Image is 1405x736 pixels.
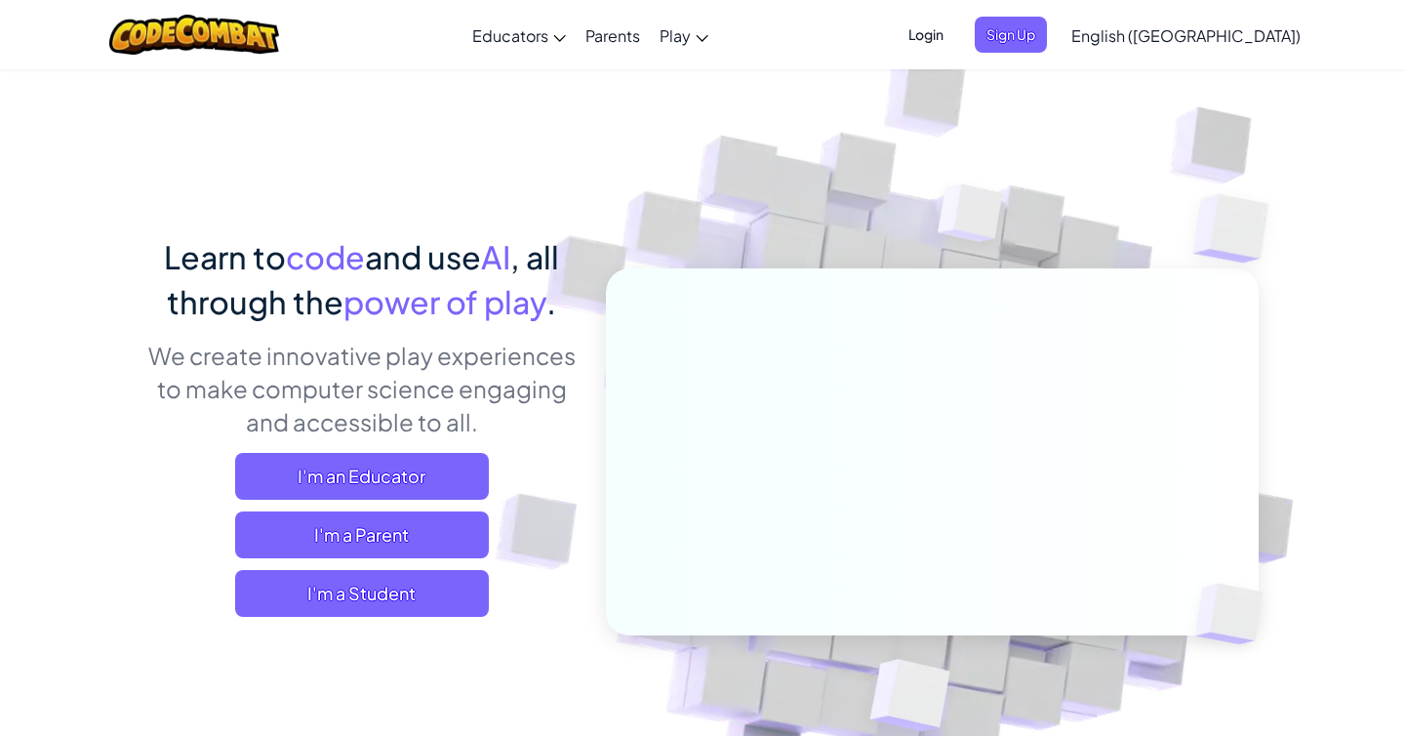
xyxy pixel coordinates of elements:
button: Sign Up [975,17,1047,53]
span: Learn to [164,237,286,276]
span: code [286,237,365,276]
span: . [546,282,556,321]
span: power of play [343,282,546,321]
a: Play [650,9,718,61]
button: I'm a Student [235,570,489,617]
span: Educators [472,25,548,46]
a: Educators [462,9,576,61]
a: I'm a Parent [235,511,489,558]
img: Overlap cubes [1154,146,1323,311]
a: English ([GEOGRAPHIC_DATA]) [1062,9,1310,61]
button: Login [897,17,955,53]
span: AI [481,237,510,276]
img: Overlap cubes [1163,543,1309,685]
img: CodeCombat logo [109,15,280,55]
p: We create innovative play experiences to make computer science engaging and accessible to all. [146,339,577,438]
a: I'm an Educator [235,453,489,500]
img: Overlap cubes [902,145,1042,291]
span: and use [365,237,481,276]
a: Parents [576,9,650,61]
span: Play [660,25,691,46]
span: English ([GEOGRAPHIC_DATA]) [1071,25,1301,46]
